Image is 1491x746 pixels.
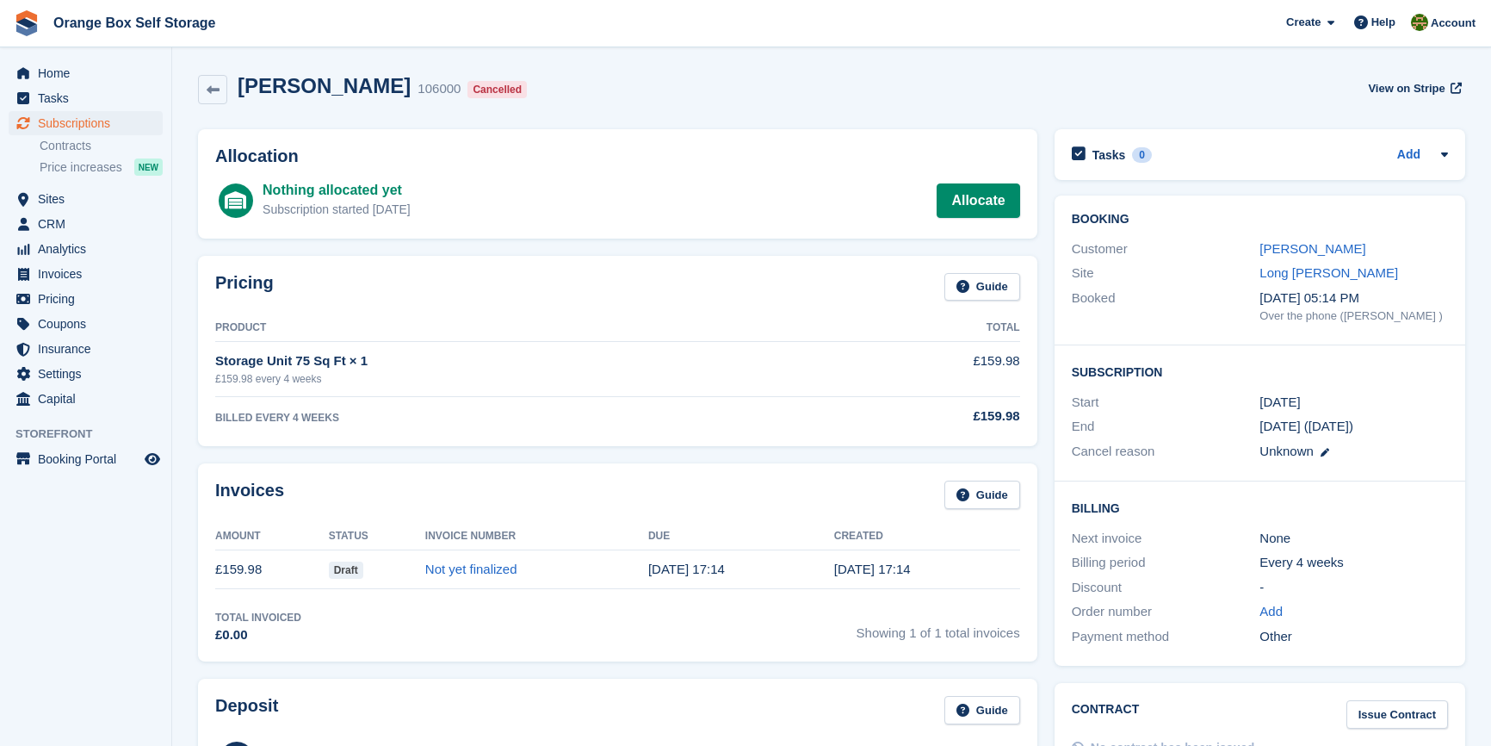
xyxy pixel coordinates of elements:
h2: Billing [1072,499,1448,516]
a: menu [9,387,163,411]
div: Other [1259,627,1448,647]
span: [DATE] ([DATE]) [1259,419,1353,433]
div: Payment method [1072,627,1260,647]
div: £0.00 [215,625,301,645]
div: NEW [134,159,163,176]
a: Long [PERSON_NAME] [1259,265,1398,280]
th: Invoice Number [425,523,648,550]
time: 2025-09-02 00:00:00 UTC [1259,393,1300,413]
div: Cancel reason [1072,442,1260,462]
div: Total Invoiced [215,610,301,625]
a: menu [9,312,163,336]
span: Home [38,61,141,85]
th: Total [832,314,1020,342]
span: Tasks [38,86,141,110]
div: Storage Unit 75 Sq Ft × 1 [215,351,832,371]
img: SARAH T [1411,14,1428,31]
a: Guide [944,696,1020,724]
a: menu [9,447,163,471]
span: Settings [38,362,141,386]
time: 2025-09-03 16:14:40 UTC [648,562,725,576]
div: [DATE] 05:14 PM [1259,289,1448,308]
span: Invoices [38,262,141,286]
h2: [PERSON_NAME] [238,74,411,97]
a: Guide [944,481,1020,509]
span: Unknown [1259,444,1314,458]
div: £159.98 [832,407,1020,426]
h2: Booking [1072,213,1448,227]
div: None [1259,529,1448,549]
div: Next invoice [1072,529,1260,549]
span: Account [1431,15,1476,32]
div: Billing period [1072,553,1260,573]
span: Showing 1 of 1 total invoices [857,610,1020,645]
div: Booked [1072,289,1260,325]
div: End [1072,417,1260,437]
div: Every 4 weeks [1259,553,1448,573]
h2: Deposit [215,696,278,724]
span: Help [1371,14,1395,31]
a: Allocate [937,183,1019,218]
span: Draft [329,562,363,579]
th: Product [215,314,832,342]
span: Create [1286,14,1321,31]
th: Created [834,523,1020,550]
a: menu [9,212,163,236]
span: Sites [38,187,141,211]
time: 2025-09-02 16:14:40 UTC [834,562,911,576]
td: £159.98 [832,342,1020,396]
a: Price increases NEW [40,158,163,177]
a: Guide [944,273,1020,302]
div: Discount [1072,578,1260,598]
th: Due [648,523,834,550]
div: Cancelled [467,81,527,98]
a: menu [9,362,163,386]
h2: Contract [1072,700,1140,729]
div: 0 [1132,147,1152,163]
h2: Invoices [215,481,284,509]
h2: Pricing [215,273,274,302]
a: Issue Contract [1346,700,1448,729]
div: Start [1072,393,1260,413]
h2: Tasks [1092,147,1126,163]
a: menu [9,262,163,286]
span: Insurance [38,337,141,361]
a: menu [9,337,163,361]
div: Customer [1072,239,1260,259]
h2: Allocation [215,146,1020,166]
div: Subscription started [DATE] [263,201,411,219]
div: BILLED EVERY 4 WEEKS [215,410,832,426]
a: menu [9,287,163,311]
td: £159.98 [215,550,329,589]
a: Not yet finalized [425,562,517,576]
div: Order number [1072,602,1260,622]
th: Amount [215,523,329,550]
a: menu [9,237,163,261]
a: Preview store [142,449,163,469]
span: Capital [38,387,141,411]
th: Status [329,523,425,550]
span: Analytics [38,237,141,261]
span: Price increases [40,159,122,176]
a: menu [9,187,163,211]
a: menu [9,111,163,135]
a: Add [1397,146,1420,165]
a: Add [1259,602,1283,622]
a: menu [9,86,163,110]
img: stora-icon-8386f47178a22dfd0bd8f6a31ec36ba5ce8667c1dd55bd0f319d3a0aa187defe.svg [14,10,40,36]
span: Subscriptions [38,111,141,135]
span: Booking Portal [38,447,141,471]
span: CRM [38,212,141,236]
div: Nothing allocated yet [263,180,411,201]
div: £159.98 every 4 weeks [215,371,832,387]
span: Pricing [38,287,141,311]
div: 106000 [418,79,461,99]
div: Site [1072,264,1260,283]
div: - [1259,578,1448,598]
a: Contracts [40,138,163,154]
a: menu [9,61,163,85]
a: View on Stripe [1361,74,1465,103]
span: Coupons [38,312,141,336]
span: View on Stripe [1368,80,1445,97]
a: [PERSON_NAME] [1259,241,1365,256]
